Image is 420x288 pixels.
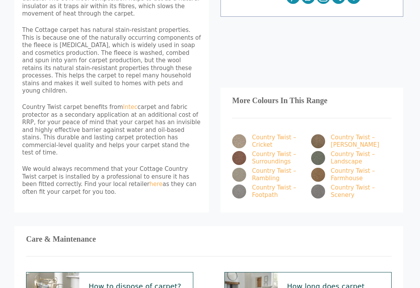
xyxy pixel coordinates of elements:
a: Country Twist – Scenery [311,184,381,200]
a: Country Twist – Rambling [232,168,302,183]
h3: Care & Maintenance [26,238,392,241]
img: Country Twist - Cricket [232,135,246,149]
a: Country Twist – Footpath [232,184,302,200]
h3: More Colours In This Range [232,100,392,103]
a: Country Twist – [PERSON_NAME] [311,134,381,149]
span: We would always recommend that your Cottage Country Twist carpet is installed by a professional t... [22,166,196,196]
img: Craven Bracken [311,135,325,149]
a: Country Twist – Landscape [311,151,381,166]
p: Country Twist carpet benefits from carpet and fabric protector as a secondary application at an a... [22,104,201,157]
span: The Cottage carpet has natural stain-resistant properties. This is because one of the naturally o... [22,27,201,95]
a: Country Twist – Cricket [232,134,302,149]
a: Intec [123,104,137,111]
a: here [149,181,163,188]
a: Country Twist – Surroundings [232,151,302,166]
a: Country Twist – Farmhouse [311,168,381,183]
